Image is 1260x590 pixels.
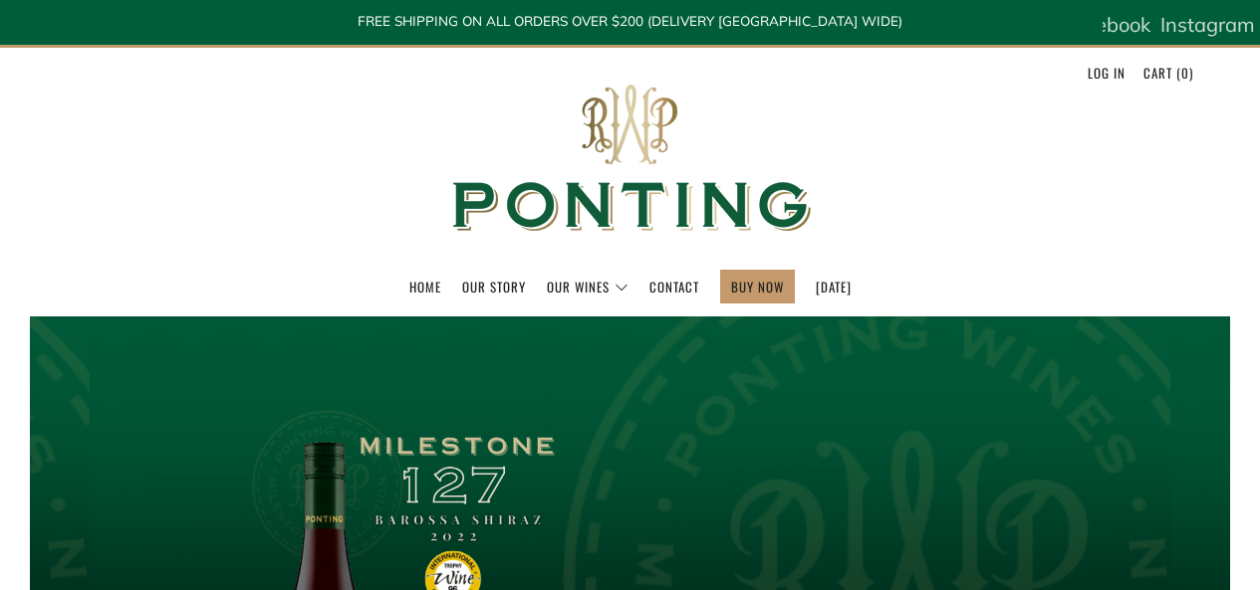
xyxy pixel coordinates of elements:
a: Instagram [1160,5,1255,45]
a: Cart (0) [1143,57,1193,89]
span: Instagram [1160,12,1255,37]
span: Facebook [1063,12,1150,37]
a: Contact [649,271,699,302]
a: Our Story [462,271,526,302]
a: Log in [1088,57,1126,89]
a: [DATE] [816,271,852,302]
span: 0 [1181,63,1189,83]
a: BUY NOW [731,271,784,302]
a: Home [409,271,441,302]
a: Facebook [1063,5,1150,45]
img: Ponting Wines [431,48,830,270]
a: Our Wines [547,271,629,302]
